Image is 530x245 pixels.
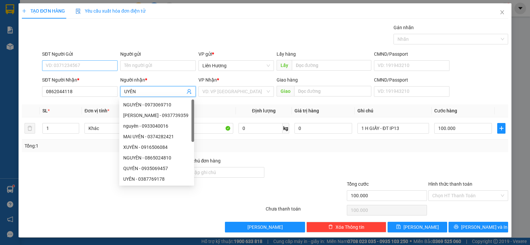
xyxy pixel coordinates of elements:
[357,123,429,134] input: Ghi Chú
[388,222,447,232] button: save[PERSON_NAME]
[88,123,152,133] span: Khác
[306,222,386,232] button: deleteXóa Thông tin
[119,121,194,131] div: nguyên - 0933040016
[461,223,507,231] span: [PERSON_NAME] và In
[123,154,190,161] div: NGUYÊN - 0865024810
[119,163,194,174] div: QUYÊN - 0935069457
[277,77,298,83] span: Giao hàng
[25,123,35,134] button: delete
[277,86,294,96] span: Giao
[123,133,190,140] div: MAI UYÊN - 0374282421
[186,89,192,94] span: user-add
[119,110,194,121] div: HỒNG TUYÊN - 0937739359
[123,165,190,172] div: QUYÊN - 0935069457
[84,108,109,113] span: Đơn vị tính
[374,50,450,58] div: CMND/Passport
[119,131,194,142] div: MAI UYÊN - 0374282421
[283,123,289,134] span: kg
[38,24,43,30] span: phone
[277,60,292,71] span: Lấy
[120,76,196,84] div: Người nhận
[185,158,221,163] label: Ghi chú đơn hàng
[225,222,305,232] button: [PERSON_NAME]
[497,123,505,134] button: plus
[123,122,190,130] div: nguyên - 0933040016
[123,175,190,183] div: UYÊN - 0387769178
[185,167,264,178] input: Ghi chú đơn hàng
[355,104,432,117] th: Ghi chú
[265,205,346,217] div: Chưa thanh toán
[119,99,194,110] div: NGUYÊN - 0973069710
[294,108,319,113] span: Giá trị hàng
[493,3,511,22] button: Close
[123,144,190,151] div: XUYÊN - 0916506084
[449,222,508,232] button: printer[PERSON_NAME] và In
[119,174,194,184] div: UYÊN - 0387769178
[202,61,270,71] span: Liên Hương
[198,50,274,58] div: VP gửi
[294,86,372,96] input: Dọc đường
[22,8,65,14] span: TẠO ĐƠN HÀNG
[347,181,369,187] span: Tổng cước
[498,126,505,131] span: plus
[336,223,364,231] span: Xóa Thông tin
[434,108,457,113] span: Cước hàng
[123,112,190,119] div: [PERSON_NAME] - 0937739359
[3,3,36,36] img: logo.jpg
[277,51,296,57] span: Lấy hàng
[123,101,190,108] div: NGUYÊN - 0973069710
[403,223,439,231] span: [PERSON_NAME]
[3,41,73,52] b: GỬI : Liên Hương
[394,25,414,30] label: Gán nhãn
[374,76,450,84] div: CMND/Passport
[38,4,94,13] b: [PERSON_NAME]
[42,76,118,84] div: SĐT Người Nhận
[294,123,352,134] input: 0
[3,23,126,31] li: 02523854854
[25,142,205,150] div: Tổng: 1
[198,77,217,83] span: VP Nhận
[76,8,145,14] span: Yêu cầu xuất hóa đơn điện tử
[328,224,333,230] span: delete
[396,224,401,230] span: save
[38,16,43,21] span: environment
[42,108,48,113] span: SL
[76,9,81,14] img: icon
[454,224,458,230] span: printer
[162,123,233,134] input: VD: Bàn, Ghế
[119,142,194,153] div: XUYÊN - 0916506084
[500,10,505,15] span: close
[120,50,196,58] div: Người gửi
[119,153,194,163] div: NGUYÊN - 0865024810
[252,108,276,113] span: Định lượng
[42,50,118,58] div: SĐT Người Gửi
[22,9,26,13] span: plus
[3,15,126,23] li: 01 [PERSON_NAME]
[247,223,283,231] span: [PERSON_NAME]
[428,181,472,187] label: Hình thức thanh toán
[292,60,372,71] input: Dọc đường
